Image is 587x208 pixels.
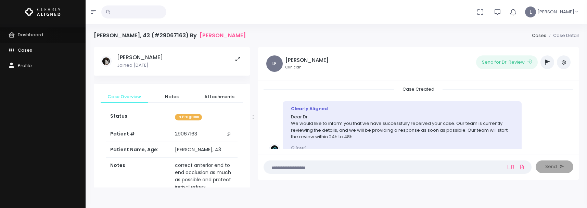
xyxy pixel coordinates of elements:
[291,114,513,140] p: Dear Dr. We would like to inform you that we have successfully received your case. Our team is cu...
[18,62,32,69] span: Profile
[201,93,238,100] span: Attachments
[117,62,163,69] p: Joined [DATE]
[291,146,306,150] small: [DATE]
[506,164,515,170] a: Add Loom Video
[285,57,329,63] h5: [PERSON_NAME]
[285,65,329,70] small: Clinician
[537,9,574,15] span: [PERSON_NAME]
[200,32,246,39] a: [PERSON_NAME]
[171,126,238,142] td: 29067163
[175,114,202,120] span: In Progress
[171,142,238,158] td: [PERSON_NAME], 43
[154,93,190,100] span: Notes
[532,32,546,39] a: Cases
[106,108,171,126] th: Status
[518,161,526,173] a: Add Files
[25,5,61,19] img: Logo Horizontal
[525,6,536,17] span: L
[94,47,250,187] div: scrollable content
[117,54,163,61] h5: [PERSON_NAME]
[94,32,246,39] h4: [PERSON_NAME], 43 (#29067163) By
[266,55,283,72] span: LP
[476,55,538,69] button: Send for Dr. Review
[291,105,513,112] div: Clearly Aligned
[106,126,171,142] th: Patient #
[18,47,32,53] span: Cases
[394,84,443,94] span: Case Created
[106,93,143,100] span: Case Overview
[106,142,171,158] th: Patient Name, Age:
[546,32,579,39] li: Case Detail
[18,31,43,38] span: Dashboard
